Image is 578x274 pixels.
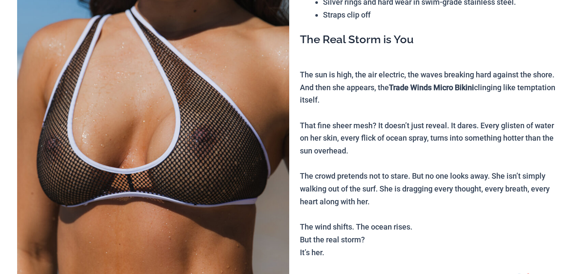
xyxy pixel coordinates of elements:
h3: The Real Storm is You [300,32,561,47]
li: Straps clip off [323,9,561,21]
b: Trade Winds Micro Bikini [389,83,474,92]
